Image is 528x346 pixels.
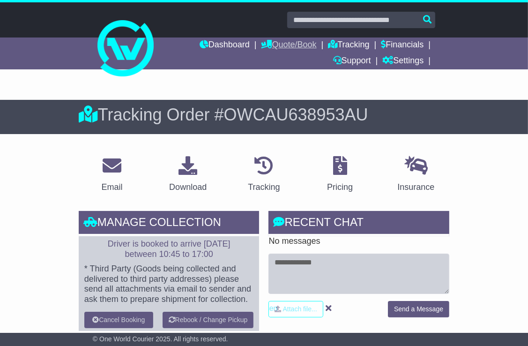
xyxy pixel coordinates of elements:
button: Send a Message [388,301,449,317]
div: RECENT CHAT [268,211,449,236]
a: Email [95,153,128,197]
a: Financials [381,38,424,53]
div: Insurance [397,181,434,194]
div: Pricing [327,181,353,194]
button: Cancel Booking [84,312,153,328]
p: * Third Party (Goods being collected and delivered to third party addresses) please send all atta... [84,264,254,304]
span: OWCAU638953AU [224,105,368,124]
p: No messages [268,236,449,247]
a: Tracking [242,153,286,197]
div: Manage collection [79,211,260,236]
a: Settings [382,53,424,69]
div: Tracking Order # [79,105,449,125]
a: Tracking [328,38,369,53]
a: Insurance [391,153,440,197]
a: Dashboard [200,38,250,53]
a: Download [163,153,213,197]
span: © One World Courier 2025. All rights reserved. [93,335,228,343]
div: Tracking [248,181,280,194]
p: Driver is booked to arrive [DATE] between 10:45 to 17:00 [84,239,254,259]
a: Quote/Book [261,38,317,53]
button: Rebook / Change Pickup [163,312,254,328]
div: Download [169,181,207,194]
div: Email [101,181,122,194]
a: Support [333,53,371,69]
a: Pricing [321,153,359,197]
